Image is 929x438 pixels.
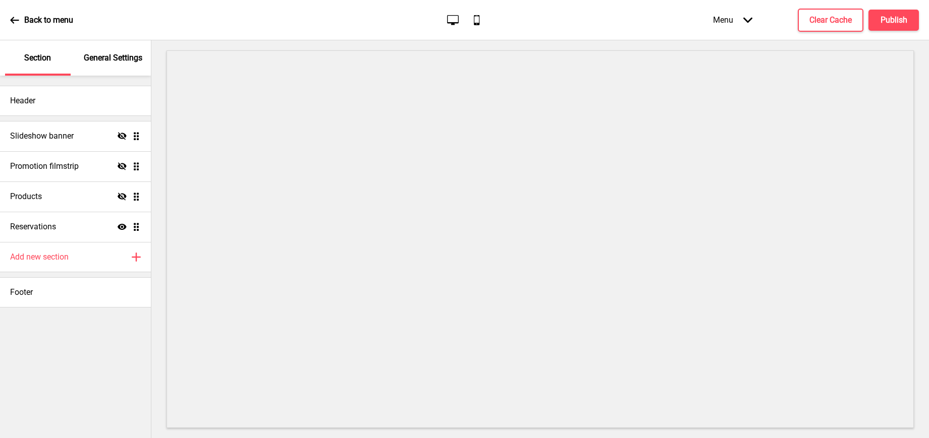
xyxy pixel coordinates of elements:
[84,52,142,64] p: General Settings
[10,131,74,142] h4: Slideshow banner
[10,191,42,202] h4: Products
[24,15,73,26] p: Back to menu
[809,15,852,26] h4: Clear Cache
[10,7,73,34] a: Back to menu
[10,221,56,232] h4: Reservations
[24,52,51,64] p: Section
[10,161,79,172] h4: Promotion filmstrip
[10,95,35,106] h4: Header
[10,287,33,298] h4: Footer
[10,252,69,263] h4: Add new section
[798,9,863,32] button: Clear Cache
[703,5,762,35] div: Menu
[881,15,907,26] h4: Publish
[868,10,919,31] button: Publish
